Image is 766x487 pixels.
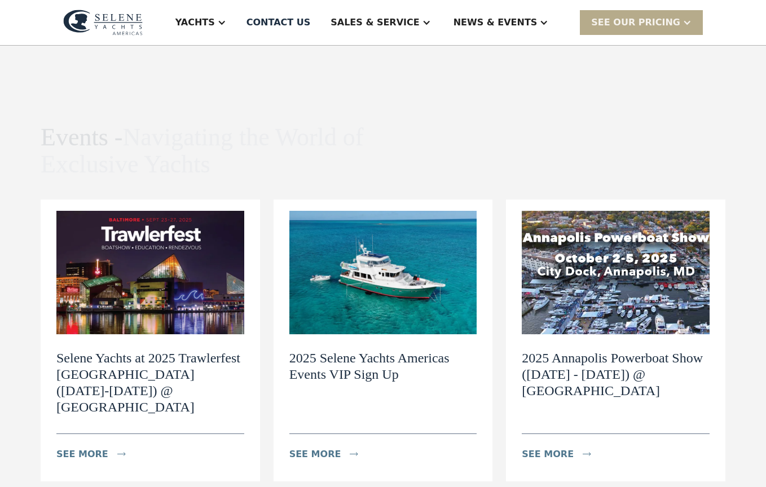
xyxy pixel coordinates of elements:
div: Yachts [175,16,215,29]
img: logo [63,10,143,36]
div: SEE Our Pricing [591,16,680,29]
h2: 2025 Annapolis Powerboat Show ([DATE] - [DATE]) @ [GEOGRAPHIC_DATA] [522,350,710,399]
div: Contact US [246,16,311,29]
span: Navigating the World of Exclusive Yachts [41,123,363,178]
div: SEE Our Pricing [580,10,703,34]
div: see more [289,448,341,461]
div: see more [522,448,574,461]
h2: 2025 Selene Yachts Americas Events VIP Sign Up [289,350,477,383]
a: 2025 Annapolis Powerboat Show ([DATE] - [DATE]) @ [GEOGRAPHIC_DATA]see moreicon [506,200,725,481]
div: see more [56,448,108,461]
h2: Selene Yachts at 2025 Trawlerfest [GEOGRAPHIC_DATA] ([DATE]-[DATE]) @ [GEOGRAPHIC_DATA] [56,350,244,415]
img: icon [350,452,358,456]
div: News & EVENTS [454,16,538,29]
h1: Events - [41,124,367,179]
img: icon [117,452,126,456]
a: 2025 Selene Yachts Americas Events VIP Sign Upsee moreicon [274,200,493,481]
a: Selene Yachts at 2025 Trawlerfest [GEOGRAPHIC_DATA] ([DATE]-[DATE]) @ [GEOGRAPHIC_DATA]see moreicon [41,200,260,481]
img: icon [583,452,591,456]
div: Sales & Service [331,16,419,29]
